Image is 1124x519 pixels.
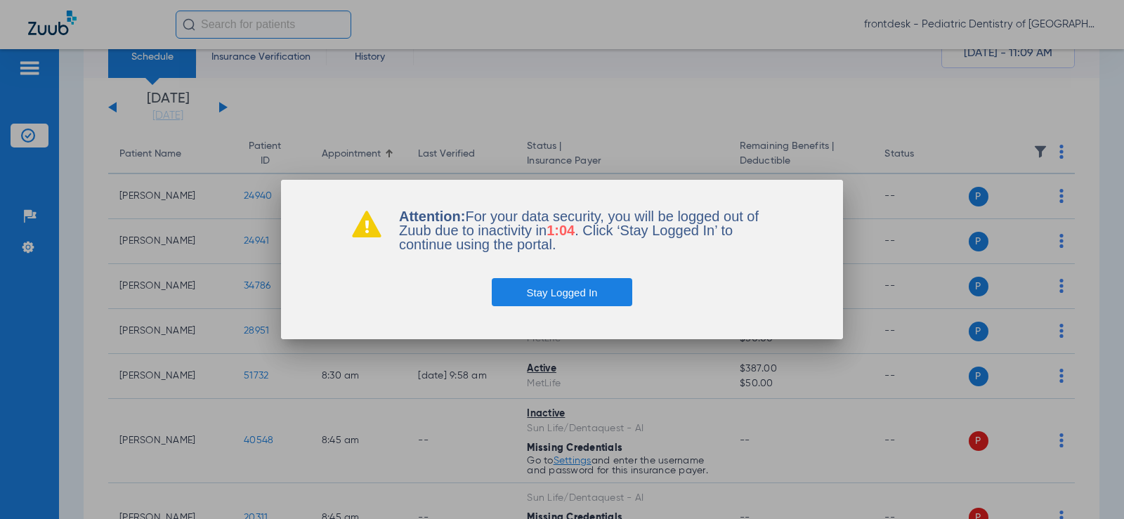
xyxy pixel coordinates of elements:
[547,223,575,238] span: 1:04
[351,209,382,237] img: warning
[399,209,465,224] b: Attention:
[399,209,773,251] p: For your data security, you will be logged out of Zuub due to inactivity in . Click ‘Stay Logged ...
[1054,452,1124,519] iframe: Chat Widget
[492,278,633,306] button: Stay Logged In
